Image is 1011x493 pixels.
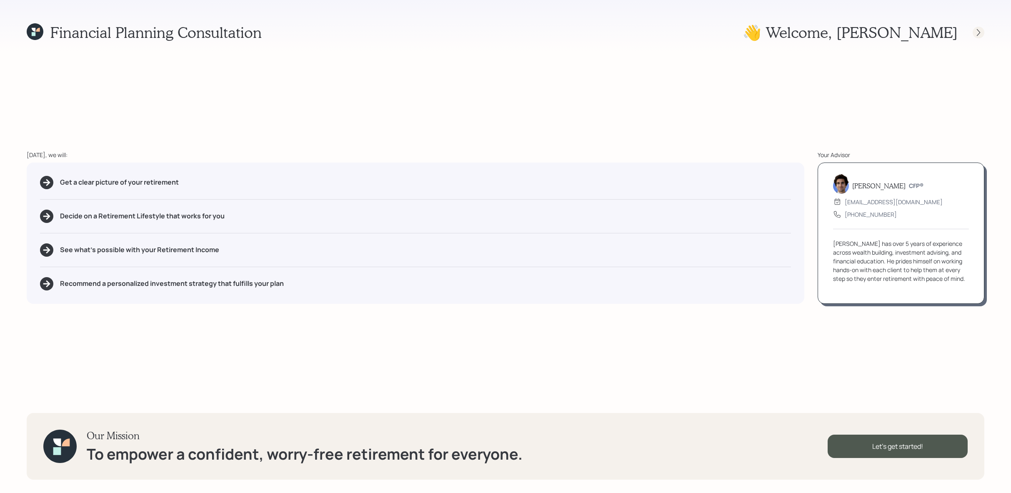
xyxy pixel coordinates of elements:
[60,178,179,186] h5: Get a clear picture of your retirement
[60,212,225,220] h5: Decide on a Retirement Lifestyle that works for you
[87,430,523,442] h3: Our Mission
[743,23,958,41] h1: 👋 Welcome , [PERSON_NAME]
[60,280,284,288] h5: Recommend a personalized investment strategy that fulfills your plan
[60,246,219,254] h5: See what's possible with your Retirement Income
[833,174,849,194] img: harrison-schaefer-headshot-2.png
[818,150,984,159] div: Your Advisor
[828,435,968,458] div: Let's get started!
[27,150,804,159] div: [DATE], we will:
[87,445,523,463] h1: To empower a confident, worry-free retirement for everyone.
[833,239,969,283] div: [PERSON_NAME] has over 5 years of experience across wealth building, investment advising, and fin...
[845,210,897,219] div: [PHONE_NUMBER]
[50,23,262,41] h1: Financial Planning Consultation
[909,183,923,190] h6: CFP®
[845,198,943,206] div: [EMAIL_ADDRESS][DOMAIN_NAME]
[852,182,906,190] h5: [PERSON_NAME]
